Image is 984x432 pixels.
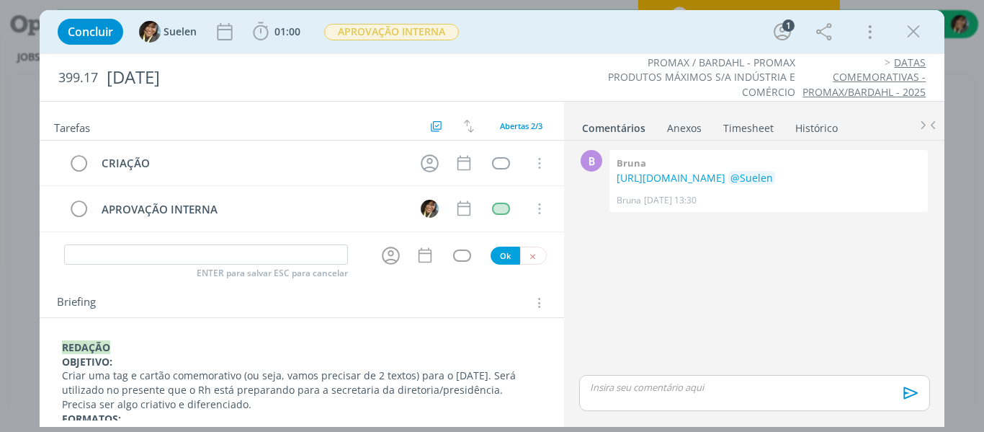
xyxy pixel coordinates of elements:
img: S [421,200,439,218]
span: Suelen [164,27,197,37]
button: Concluir [58,19,123,45]
div: APROVAÇÃO INTERNA [96,200,408,219]
strong: OBJETIVO: [62,355,112,369]
div: B [581,150,602,172]
span: [DATE] 13:30 [644,194,697,207]
span: Concluir [68,26,113,38]
img: arrow-down-up.svg [464,120,474,133]
p: Bruna [617,194,641,207]
img: S [139,21,161,43]
span: Tarefas [54,118,90,135]
a: [URL][DOMAIN_NAME] [617,171,725,185]
p: Precisa ser algo criativo e diferenciado. [62,397,542,412]
a: Histórico [795,115,838,136]
button: 01:00 [249,20,304,43]
span: @Suelen [730,171,773,185]
div: dialog [40,10,945,427]
button: SSuelen [139,21,197,43]
span: 399.17 [58,70,98,86]
div: 1 [782,19,795,32]
strong: FORMATOS: [62,412,121,426]
a: Timesheet [723,115,774,136]
div: [DATE] [101,60,558,95]
span: Briefing [57,294,96,312]
button: Ok [491,247,520,265]
a: Comentários [581,115,646,136]
a: PROMAX / BARDAHL - PROMAX PRODUTOS MÁXIMOS S/A INDÚSTRIA E COMÉRCIO [608,56,795,99]
span: Abertas 2/3 [500,120,542,131]
span: 01:00 [274,25,300,38]
div: CRIAÇÃO [96,154,408,172]
button: 1 [771,20,794,43]
button: APROVAÇÃO INTERNA [323,23,460,41]
a: DATAS COMEMORATIVAS - PROMAX/BARDAHL - 2025 [802,56,926,99]
div: Anexos [667,121,702,136]
p: Criar uma tag e cartão comemorativo (ou seja, vamos precisar de 2 textos) para o [DATE]. Será uti... [62,369,542,397]
span: ENTER para salvar ESC para cancelar [197,268,348,279]
b: Bruna [617,157,646,169]
span: APROVAÇÃO INTERNA [324,24,459,40]
strong: REDAÇÃO [62,340,110,354]
button: S [419,198,440,219]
